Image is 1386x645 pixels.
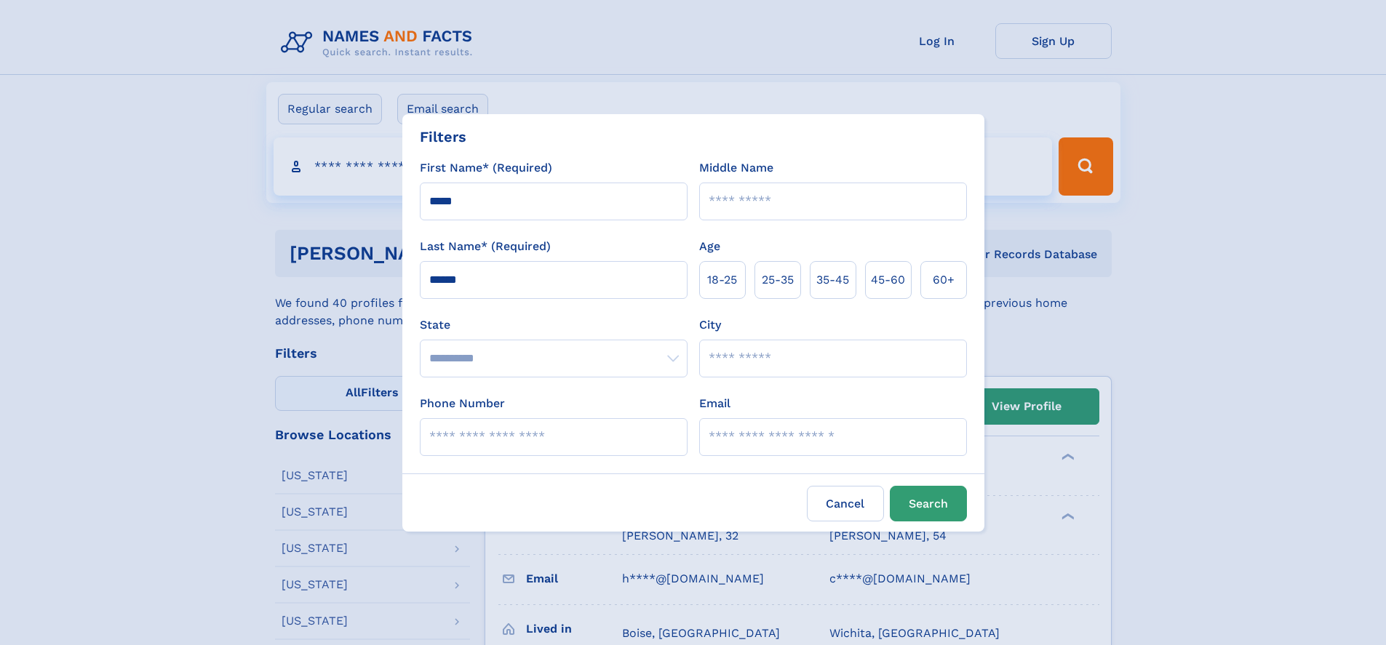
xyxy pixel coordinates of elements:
label: Age [699,238,720,255]
label: First Name* (Required) [420,159,552,177]
button: Search [890,486,967,521]
span: 60+ [933,271,955,289]
label: Last Name* (Required) [420,238,551,255]
span: 35‑45 [816,271,849,289]
span: 18‑25 [707,271,737,289]
span: 25‑35 [762,271,794,289]
label: State [420,316,688,334]
label: Phone Number [420,395,505,412]
label: Middle Name [699,159,773,177]
label: Cancel [807,486,884,521]
label: City [699,316,721,334]
span: 45‑60 [871,271,905,289]
label: Email [699,395,730,412]
div: Filters [420,126,466,148]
